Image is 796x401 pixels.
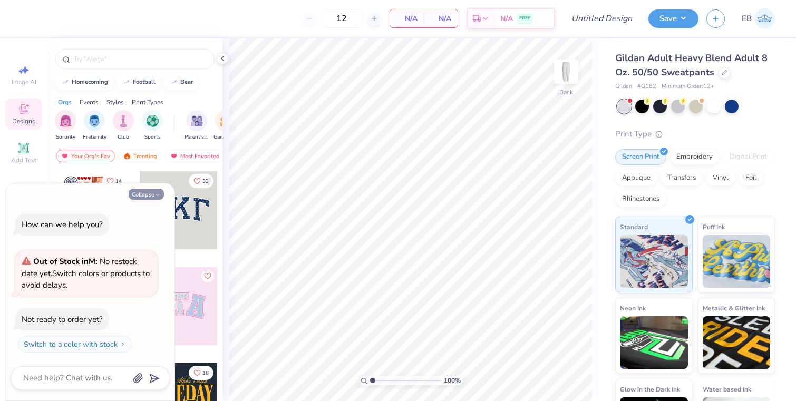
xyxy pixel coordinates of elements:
div: Vinyl [706,170,735,186]
div: homecoming [72,79,108,85]
img: Puff Ink [703,235,771,288]
div: Styles [106,97,124,107]
span: N/A [500,13,513,24]
span: FREE [519,15,530,22]
span: Designs [12,117,35,125]
img: trending.gif [123,152,131,160]
div: Foil [739,170,763,186]
img: most_fav.gif [61,152,69,160]
span: 14 [115,179,122,184]
button: filter button [55,110,76,141]
button: filter button [113,110,134,141]
span: 100 % [444,376,461,385]
span: Add Text [11,156,36,164]
img: Emily Breit [754,8,775,29]
span: Switch colors or products to avoid delays. [22,256,150,290]
input: Try "Alpha" [73,54,208,64]
div: Screen Print [615,149,666,165]
span: No restock date yet. [22,256,137,279]
span: Club [118,133,129,141]
div: Events [80,97,99,107]
img: most_fav.gif [170,152,178,160]
span: Game Day [213,133,238,141]
button: Like [189,174,213,188]
img: Game Day Image [220,115,232,127]
input: Untitled Design [563,8,640,29]
span: # G182 [637,82,656,91]
div: Print Types [132,97,163,107]
span: Gildan [615,82,632,91]
div: Trending [118,150,162,162]
img: trend_line.gif [170,79,178,85]
div: Print Type [615,128,775,140]
div: Rhinestones [615,191,666,207]
div: football [133,79,156,85]
button: Like [201,270,214,282]
div: filter for Game Day [213,110,238,141]
div: Applique [615,170,657,186]
img: trend_line.gif [61,79,70,85]
span: Parent's Weekend [185,133,209,141]
button: Like [102,174,127,188]
span: Gildan Adult Heavy Blend Adult 8 Oz. 50/50 Sweatpants [615,52,768,79]
img: Club Image [118,115,129,127]
span: N/A [430,13,451,24]
div: bear [180,79,193,85]
span: Standard [620,221,648,232]
div: Back [559,87,573,97]
img: trend_line.gif [122,79,131,85]
span: EB [742,13,752,25]
button: Switch to a color with stock [18,336,132,353]
img: Back [556,61,577,82]
div: filter for Sorority [55,110,76,141]
div: Your Org's Fav [56,150,115,162]
strong: Out of Stock in M : [33,256,100,267]
div: filter for Fraternity [83,110,106,141]
img: Fraternity Image [89,115,100,127]
div: filter for Sports [142,110,163,141]
button: filter button [142,110,163,141]
span: N/A [396,13,418,24]
div: Most Favorited [165,150,225,162]
img: Metallic & Glitter Ink [703,316,771,369]
img: Parent's Weekend Image [191,115,203,127]
div: Digital Print [723,149,774,165]
button: filter button [83,110,106,141]
button: Collapse [129,189,164,200]
button: bear [164,74,198,90]
img: Standard [620,235,688,288]
span: Minimum Order: 12 + [662,82,714,91]
span: Image AI [12,78,36,86]
button: Like [189,366,213,380]
div: filter for Parent's Weekend [185,110,209,141]
input: – – [321,9,362,28]
span: Sorority [56,133,75,141]
span: Fraternity [83,133,106,141]
button: football [117,74,160,90]
div: Orgs [58,97,72,107]
span: 18 [202,370,209,376]
span: 33 [202,179,209,184]
span: Water based Ink [703,384,751,395]
span: Puff Ink [703,221,725,232]
img: Neon Ink [620,316,688,369]
button: homecoming [55,74,113,90]
div: Not ready to order yet? [22,314,103,325]
span: Glow in the Dark Ink [620,384,680,395]
img: Sports Image [147,115,159,127]
button: Save [648,9,698,28]
span: Neon Ink [620,302,646,314]
button: filter button [213,110,238,141]
span: Metallic & Glitter Ink [703,302,765,314]
div: filter for Club [113,110,134,141]
div: How can we help you? [22,219,103,230]
div: Embroidery [669,149,720,165]
a: EB [742,8,775,29]
span: Sports [144,133,161,141]
div: Transfers [661,170,703,186]
img: Sorority Image [60,115,72,127]
img: Switch to a color with stock [120,341,126,347]
button: filter button [185,110,209,141]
